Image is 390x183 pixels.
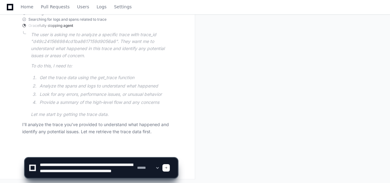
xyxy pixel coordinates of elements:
li: Look for any errors, performance issues, or unusual behavior [38,91,178,98]
span: Gracefully stopping agent [28,23,73,28]
span: Logs [97,5,107,9]
span: Settings [114,5,132,9]
span: Pull Requests [41,5,69,9]
p: I'll analyze the trace you've provided to understand what happened and identify any potential iss... [22,121,178,135]
p: To do this, I need to: [31,62,178,70]
li: Analyze the spans and logs to understand what happened [38,83,178,90]
p: Let me start by getting the trace data. [31,111,178,118]
li: Get the trace data using the get_trace function [38,74,178,81]
span: Searching for logs and spans related to trace [28,17,107,22]
span: Home [21,5,33,9]
li: Provide a summary of the high-level flow and any concerns [38,99,178,106]
span: Users [77,5,89,9]
p: The user is asking me to analyze a specific trace with trace_id "d49c241566984cd1ba8617159d9056a6... [31,31,178,59]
